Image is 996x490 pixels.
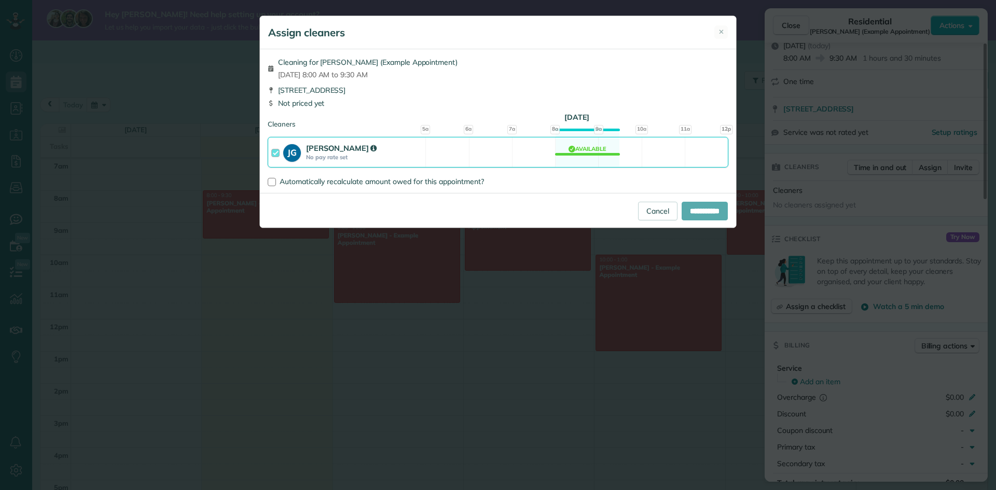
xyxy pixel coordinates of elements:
[306,143,377,153] strong: [PERSON_NAME]
[278,69,458,80] span: [DATE] 8:00 AM to 9:30 AM
[718,27,724,37] span: ✕
[268,85,728,95] div: [STREET_ADDRESS]
[278,57,458,67] span: Cleaning for [PERSON_NAME] (Example Appointment)
[268,25,345,40] h5: Assign cleaners
[280,177,484,186] span: Automatically recalculate amount owed for this appointment?
[268,119,728,122] div: Cleaners
[638,202,677,220] a: Cancel
[283,144,301,159] strong: JG
[268,98,728,108] div: Not priced yet
[306,153,422,161] strong: No pay rate set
